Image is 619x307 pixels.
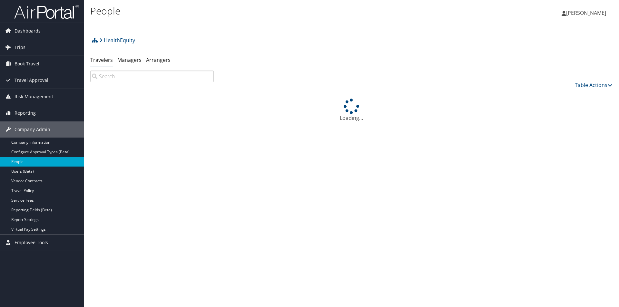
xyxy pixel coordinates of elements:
span: [PERSON_NAME] [566,9,606,16]
span: Company Admin [15,121,50,138]
span: Risk Management [15,89,53,105]
span: Dashboards [15,23,41,39]
span: Travel Approval [15,72,48,88]
span: Book Travel [15,56,39,72]
span: Employee Tools [15,235,48,251]
a: Table Actions [575,82,613,89]
span: Reporting [15,105,36,121]
a: [PERSON_NAME] [562,3,613,23]
input: Search [90,71,214,82]
a: Arrangers [146,56,171,63]
span: Trips [15,39,25,55]
a: Managers [117,56,142,63]
img: airportal-logo.png [14,4,79,19]
a: Travelers [90,56,113,63]
div: Loading... [90,99,613,122]
a: HealthEquity [99,34,135,47]
h1: People [90,4,438,18]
